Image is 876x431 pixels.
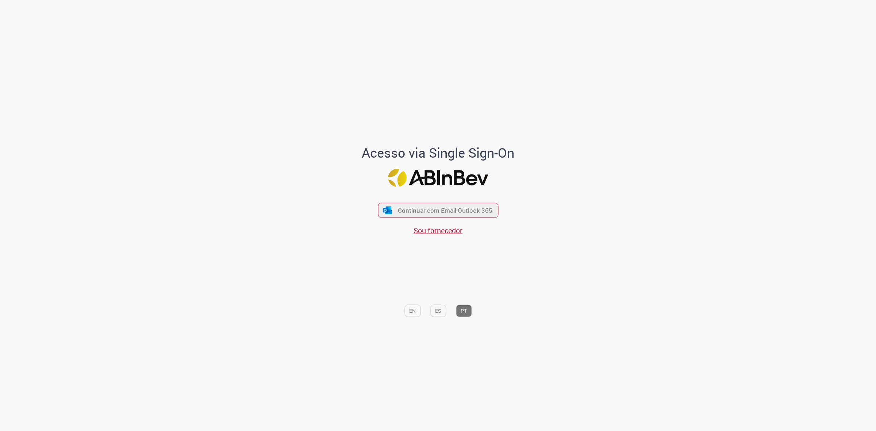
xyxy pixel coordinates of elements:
img: ícone Azure/Microsoft 360 [383,206,393,214]
button: ES [430,304,446,317]
button: EN [404,304,420,317]
img: Logo ABInBev [388,169,488,186]
span: Continuar com Email Outlook 365 [398,206,492,215]
h1: Acesso via Single Sign-On [337,146,539,160]
button: ícone Azure/Microsoft 360 Continuar com Email Outlook 365 [378,203,498,218]
button: PT [456,304,472,317]
a: Sou fornecedor [414,226,462,235]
